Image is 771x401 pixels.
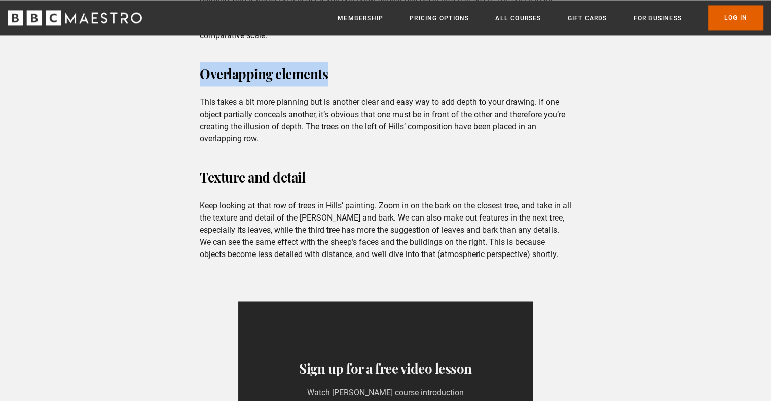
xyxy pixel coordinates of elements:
[338,5,763,30] nav: Primary
[200,96,571,145] p: This takes a bit more planning but is another clear and easy way to add depth to your drawing. If...
[567,13,607,23] a: Gift Cards
[200,200,571,261] p: Keep looking at that row of trees in Hills’ painting. Zoom in on the bark on the closest tree, an...
[338,13,383,23] a: Membership
[633,13,681,23] a: For business
[200,168,305,186] strong: Texture and detail
[200,65,328,83] strong: Overlapping elements
[708,5,763,30] a: Log In
[495,13,541,23] a: All Courses
[254,358,517,378] h3: Sign up for a free video lesson
[254,386,517,398] p: Watch [PERSON_NAME] course introduction
[410,13,469,23] a: Pricing Options
[8,10,142,25] svg: BBC Maestro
